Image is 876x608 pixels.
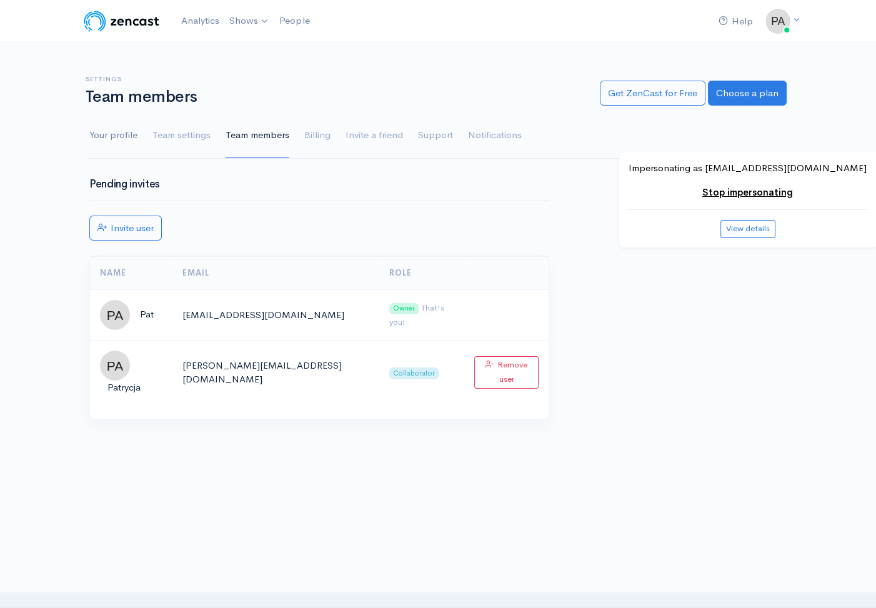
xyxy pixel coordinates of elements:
h1: Team members [86,88,585,106]
span: Patrycja [107,381,141,393]
p: Impersonating as [EMAIL_ADDRESS][DOMAIN_NAME] [629,161,867,176]
img: ... [765,9,790,34]
th: Email [172,257,380,290]
span: Pat [140,308,154,320]
a: Notifications [468,113,522,158]
a: Team settings [152,113,211,158]
a: Your profile [89,113,137,158]
a: People [274,7,314,34]
span: Collaborator [389,367,438,379]
td: [PERSON_NAME][EMAIL_ADDRESS][DOMAIN_NAME] [172,340,380,404]
a: Invite user [89,216,162,241]
img: ZenCast Logo [82,9,161,34]
h3: Pending invites [89,179,549,191]
th: Name [90,257,172,290]
a: Billing [304,113,331,158]
a: Choose a plan [708,81,787,106]
a: Get ZenCast for Free [600,81,705,106]
h6: Settings [86,76,585,82]
a: Team members [226,113,289,158]
a: Invite a friend [346,113,403,158]
img: ... [100,351,130,381]
a: Stop impersonating [702,186,793,198]
a: Support [418,113,453,158]
button: View details [720,220,775,238]
button: Remove user [474,356,539,389]
small: That's you! [389,302,444,327]
th: Role [379,257,464,290]
a: Analytics [176,7,224,34]
span: Owner [389,303,418,315]
a: Shows [224,7,274,35]
img: ... [100,300,130,330]
td: [EMAIL_ADDRESS][DOMAIN_NAME] [172,289,380,340]
a: Help [714,8,758,35]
